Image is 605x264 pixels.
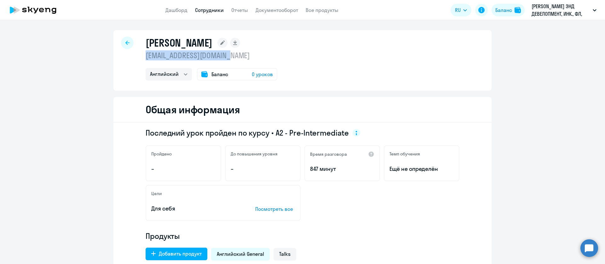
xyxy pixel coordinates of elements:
[231,165,295,173] p: –
[528,3,600,18] button: [PERSON_NAME] ЭНД ДЕВЕЛОПМЕНТ, ИНК., ФЛ, Алаин Армения
[389,165,454,173] span: Ещё не определён
[159,250,202,257] div: Добавить продукт
[151,165,216,173] p: –
[515,7,521,13] img: balance
[389,151,420,157] h5: Темп обучения
[310,151,347,157] h5: Время разговора
[492,4,525,16] button: Балансbalance
[151,151,172,157] h5: Пройдено
[532,3,590,18] p: [PERSON_NAME] ЭНД ДЕВЕЛОПМЕНТ, ИНК., ФЛ, Алаин Армения
[146,50,277,60] p: [EMAIL_ADDRESS][DOMAIN_NAME]
[165,7,187,13] a: Дашборд
[146,37,212,49] h1: [PERSON_NAME]
[195,7,224,13] a: Сотрудники
[310,165,374,173] p: 847 минут
[455,6,461,14] span: RU
[146,103,240,116] h2: Общая информация
[151,205,236,213] p: Для себя
[231,7,248,13] a: Отчеты
[146,248,207,260] button: Добавить продукт
[255,205,295,213] p: Посмотреть все
[146,128,349,138] span: Последний урок пройден по курсу • A2 - Pre-Intermediate
[279,250,291,257] span: Talks
[151,191,162,196] h5: Цели
[252,70,273,78] span: 0 уроков
[256,7,298,13] a: Документооборот
[217,250,264,257] span: Английский General
[495,6,512,14] div: Баланс
[451,4,471,16] button: RU
[146,231,459,241] h4: Продукты
[306,7,338,13] a: Все продукты
[231,151,278,157] h5: До повышения уровня
[211,70,228,78] span: Баланс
